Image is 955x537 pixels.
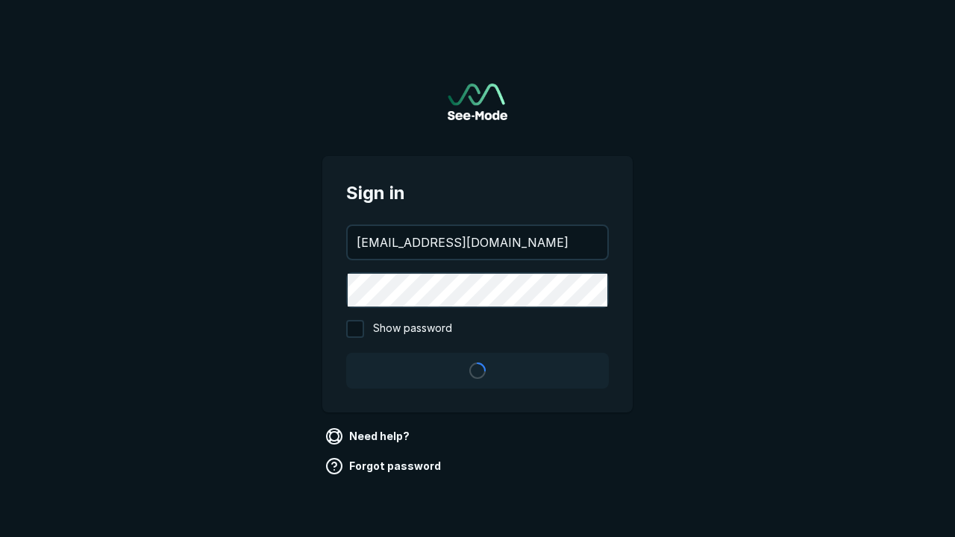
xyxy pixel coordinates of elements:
a: Need help? [322,424,416,448]
img: See-Mode Logo [448,84,507,120]
span: Sign in [346,180,609,207]
a: Forgot password [322,454,447,478]
span: Show password [373,320,452,338]
a: Go to sign in [448,84,507,120]
input: your@email.com [348,226,607,259]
